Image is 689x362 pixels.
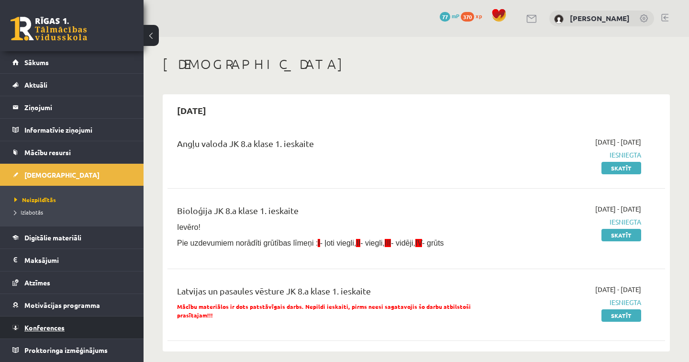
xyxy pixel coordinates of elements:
[24,323,65,332] span: Konferences
[14,208,134,216] a: Izlabotās
[24,170,100,179] span: [DEMOGRAPHIC_DATA]
[415,239,422,247] span: IV
[177,284,482,302] div: Latvijas un pasaules vēsture JK 8.a klase 1. ieskaite
[496,217,641,227] span: Iesniegta
[461,12,474,22] span: 370
[461,12,487,20] a: 370 xp
[595,137,641,147] span: [DATE] - [DATE]
[601,162,641,174] a: Skatīt
[595,204,641,214] span: [DATE] - [DATE]
[24,148,71,157] span: Mācību resursi
[12,164,132,186] a: [DEMOGRAPHIC_DATA]
[476,12,482,20] span: xp
[496,150,641,160] span: Iesniegta
[14,196,56,204] span: Neizpildītās
[24,301,100,309] span: Motivācijas programma
[12,249,132,271] a: Maksājumi
[177,137,482,155] div: Angļu valoda JK 8.a klase 1. ieskaite
[595,284,641,294] span: [DATE] - [DATE]
[356,239,360,247] span: II
[12,271,132,294] a: Atzīmes
[177,223,200,231] span: Ievēro!
[24,96,132,118] legend: Ziņojumi
[12,96,132,118] a: Ziņojumi
[11,17,87,41] a: Rīgas 1. Tālmācības vidusskola
[554,14,564,24] img: Luīze Vasiļjeva
[24,119,132,141] legend: Informatīvie ziņojumi
[440,12,450,22] span: 77
[24,80,47,89] span: Aktuāli
[440,12,459,20] a: 77 mP
[601,309,641,322] a: Skatīt
[12,294,132,316] a: Motivācijas programma
[24,278,50,287] span: Atzīmes
[163,56,670,72] h1: [DEMOGRAPHIC_DATA]
[570,13,630,23] a: [PERSON_NAME]
[12,119,132,141] a: Informatīvie ziņojumi
[24,233,81,242] span: Digitālie materiāli
[177,204,482,222] div: Bioloģija JK 8.a klase 1. ieskaite
[496,297,641,307] span: Iesniegta
[601,229,641,241] a: Skatīt
[452,12,459,20] span: mP
[177,239,444,247] span: Pie uzdevumiem norādīti grūtības līmeņi : - ļoti viegli, - viegli, - vidēji, - grūts
[12,74,132,96] a: Aktuāli
[12,317,132,339] a: Konferences
[14,208,43,216] span: Izlabotās
[24,58,49,67] span: Sākums
[14,195,134,204] a: Neizpildītās
[12,339,132,361] a: Proktoringa izmēģinājums
[385,239,391,247] span: III
[12,141,132,163] a: Mācību resursi
[12,51,132,73] a: Sākums
[167,99,216,122] h2: [DATE]
[318,239,320,247] span: I
[24,346,108,354] span: Proktoringa izmēģinājums
[177,303,471,319] span: Mācību materiālos ir dots patstāvīgais darbs. Nepildi ieskaiti, pirms neesi sagatavojis šo darbu ...
[12,226,132,249] a: Digitālie materiāli
[24,249,132,271] legend: Maksājumi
